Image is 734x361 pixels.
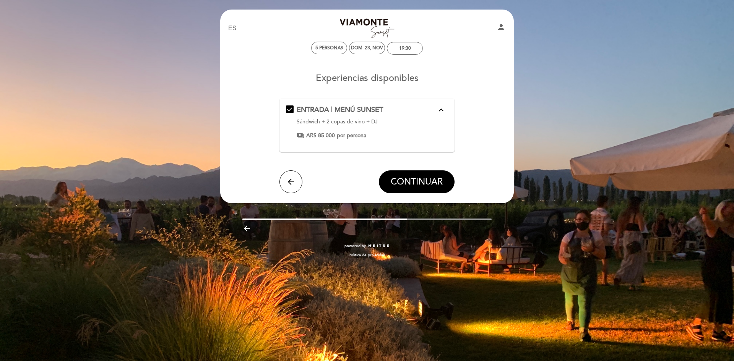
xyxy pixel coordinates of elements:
[344,243,390,249] a: powered by
[391,176,443,187] span: CONTINUAR
[286,177,296,186] i: arrow_back
[337,132,366,139] span: por persona
[316,73,419,84] span: Experiencias disponibles
[306,132,335,139] span: ARS 85.000
[297,118,437,126] p: Sándwich + 2 copas de vino + DJ
[368,244,390,248] img: MEITRE
[497,23,506,32] i: person
[297,132,304,139] span: payments
[399,45,411,51] div: 19:30
[437,105,446,115] i: expand_less
[379,170,455,193] button: CONTINUAR
[315,45,343,51] span: 5 personas
[297,105,383,114] span: ENTRADA | MENÚ SUNSET
[351,45,383,51] div: dom. 23, nov.
[497,23,506,34] button: person
[286,105,448,139] md-checkbox: ENTRADA | MENÚ SUNSET expand_less Sándwich + 2 copas de vino + DJ payments ARS 85.000 por persona
[344,243,366,249] span: powered by
[279,170,302,193] button: arrow_back
[319,18,415,39] a: Bodega Viamonte Sunset
[434,105,448,115] button: expand_less
[349,253,385,258] a: Política de privacidad
[242,224,252,233] i: arrow_backward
